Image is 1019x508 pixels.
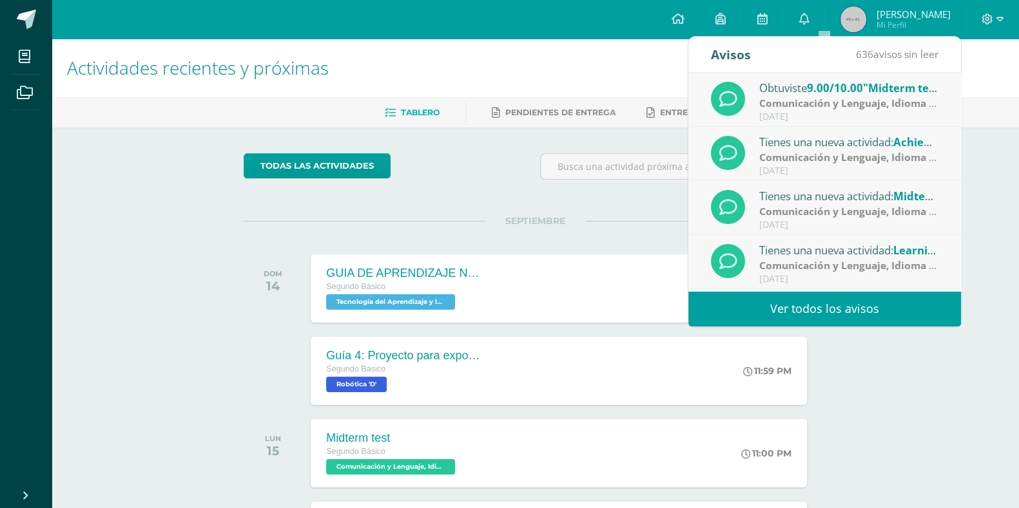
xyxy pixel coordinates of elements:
[505,108,616,117] span: Pendientes de entrega
[893,189,964,203] span: Midterm test
[264,269,282,278] div: DOM
[385,102,440,123] a: Tablero
[660,108,717,117] span: Entregadas
[759,165,938,176] div: [DATE]
[244,153,391,178] a: todas las Actividades
[759,150,938,165] div: | Prueba de Logro
[759,96,1014,110] strong: Comunicación y Lenguaje, Idioma Extranjero Inglés
[265,443,281,458] div: 15
[326,459,455,475] span: Comunicación y Lenguaje, Idioma Extranjero Inglés 'D'
[759,220,938,230] div: [DATE]
[711,37,751,72] div: Avisos
[759,96,938,111] div: | Parcial
[741,447,791,459] div: 11:00 PM
[743,365,791,377] div: 11:59 PM
[856,47,873,61] span: 636
[541,154,826,179] input: Busca una actividad próxima aquí...
[759,204,938,219] div: | Parcial
[264,278,282,294] div: 14
[326,282,385,291] span: Segundo Básico
[759,204,1014,218] strong: Comunicación y Lenguaje, Idioma Extranjero Inglés
[759,258,1014,272] strong: Comunicación y Lenguaje, Idioma Extranjero Inglés
[840,6,866,32] img: 45x45
[326,349,481,362] div: Guía 4: Proyecto para exposición
[646,102,717,123] a: Entregadas
[893,135,988,149] span: Achievement test
[265,434,281,443] div: LUN
[326,267,481,280] div: GUIA DE APRENDIZAJE NO 3
[759,241,938,258] div: Tienes una nueva actividad:
[688,291,961,326] a: Ver todos los avisos
[856,47,938,61] span: avisos sin leer
[485,215,586,227] span: SEPTIEMBRE
[759,79,938,96] div: Obtuviste en
[893,243,982,258] span: Learning guide 3
[326,377,387,392] span: Robótica 'D'
[67,55,329,80] span: Actividades recientes y próximas
[807,80,863,95] span: 9.00/10.00
[759,133,938,150] div: Tienes una nueva actividad:
[326,447,385,456] span: Segundo Básico
[876,19,950,30] span: Mi Perfil
[401,108,440,117] span: Tablero
[759,258,938,273] div: | Zona
[759,150,1014,164] strong: Comunicación y Lenguaje, Idioma Extranjero Inglés
[492,102,616,123] a: Pendientes de entrega
[326,431,458,445] div: Midterm test
[863,80,944,95] span: "Midterm test"
[759,111,938,122] div: [DATE]
[759,187,938,204] div: Tienes una nueva actividad:
[326,364,385,373] span: Segundo Básico
[326,294,455,310] span: Tecnología del Aprendizaje y la Comunicación (Informática) 'D'
[759,274,938,285] div: [DATE]
[876,8,950,21] span: [PERSON_NAME]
